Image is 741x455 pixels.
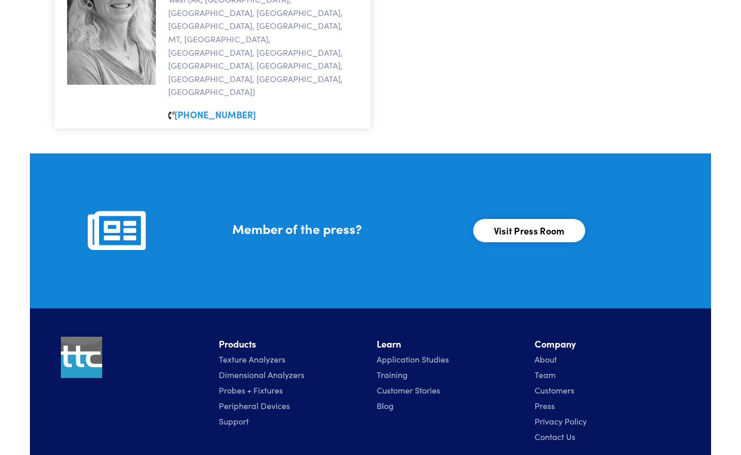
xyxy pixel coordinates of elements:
h5: Member of the press? [232,219,461,238]
a: Texture Analyzers [219,353,285,365]
a: Probes + Fixtures [219,384,283,396]
img: ttc_logo_1x1_v1.0.png [61,337,102,378]
a: About [535,353,557,365]
a: Training [377,369,408,380]
a: Customer Stories [377,384,440,396]
a: [PHONE_NUMBER] [174,108,256,121]
a: Visit Press Room [473,219,586,242]
li: Learn [377,337,522,352]
a: Contact Us [535,431,575,442]
a: Application Studies [377,353,449,365]
a: Customers [535,384,574,396]
a: Team [535,369,556,380]
a: Peripheral Devices [219,400,290,411]
li: Company [535,337,680,352]
a: Privacy Policy [535,415,587,427]
li: Products [219,337,364,352]
a: Press [535,400,555,411]
a: Dimensional Analyzers [219,369,304,380]
a: Blog [377,400,394,411]
a: Support [219,415,249,427]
